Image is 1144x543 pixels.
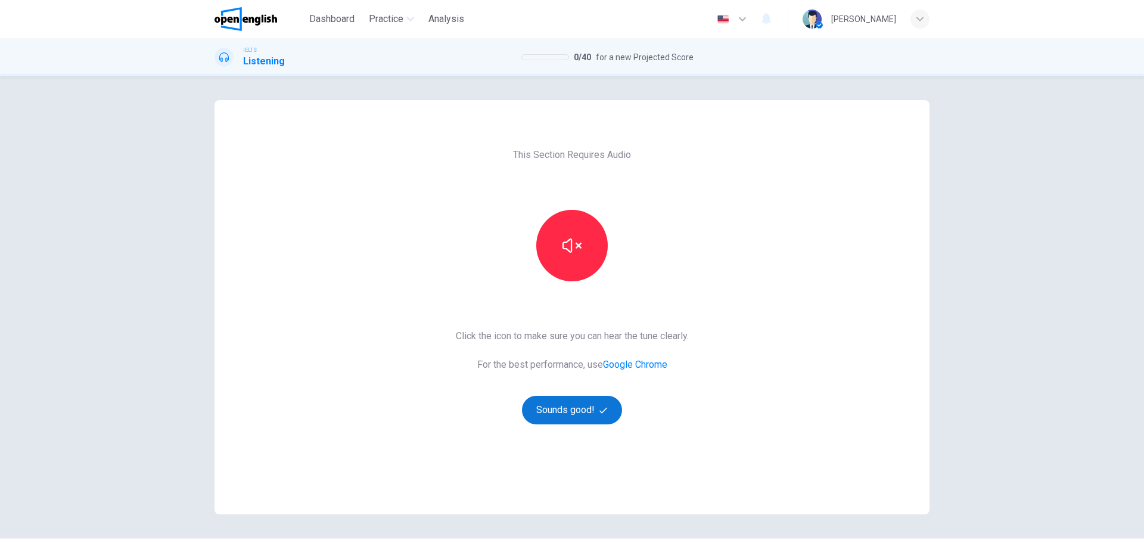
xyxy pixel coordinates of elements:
[456,358,689,372] span: For the best performance, use
[424,8,469,30] button: Analysis
[803,10,822,29] img: Profile picture
[309,12,355,26] span: Dashboard
[364,8,419,30] button: Practice
[214,7,277,31] img: OpenEnglish logo
[304,8,359,30] button: Dashboard
[596,50,694,64] span: for a new Projected Score
[243,54,285,69] h1: Listening
[574,50,591,64] span: 0 / 40
[428,12,464,26] span: Analysis
[214,7,304,31] a: OpenEnglish logo
[513,148,631,162] span: This Section Requires Audio
[603,359,667,370] a: Google Chrome
[243,46,257,54] span: IELTS
[369,12,403,26] span: Practice
[831,12,896,26] div: [PERSON_NAME]
[522,396,622,424] button: Sounds good!
[716,15,730,24] img: en
[456,329,689,343] span: Click the icon to make sure you can hear the tune clearly.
